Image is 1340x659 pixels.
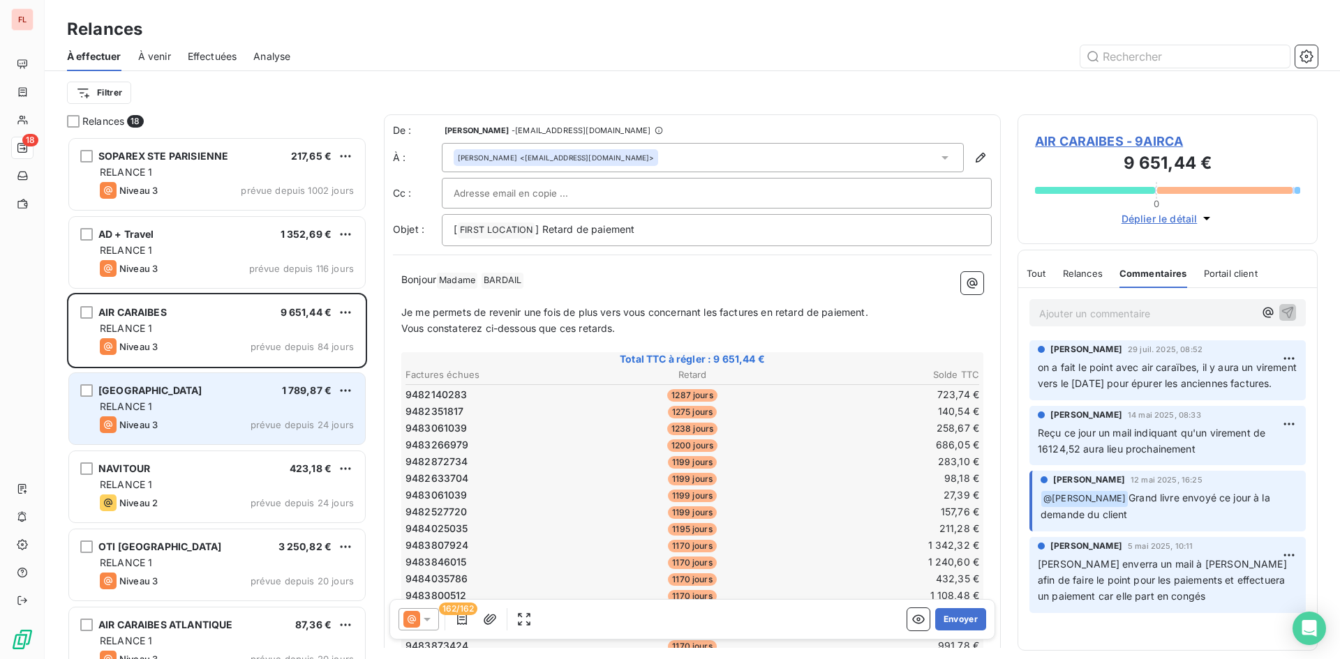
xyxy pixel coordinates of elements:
h3: Relances [67,17,142,42]
span: [PERSON_NAME] [458,153,517,162]
span: 5 mai 2025, 10:11 [1128,542,1193,550]
span: 1 789,87 € [282,384,332,396]
span: AIR CARAIBES - 9AIRCA [1035,132,1300,151]
span: SOPAREX STE PARISIENNE [98,150,228,162]
button: Filtrer [67,82,131,104]
span: 1170 jours [668,573,717,586]
span: Analyse [253,50,290,63]
span: 9483807924 [405,538,469,552]
span: Madame [437,273,477,289]
span: [PERSON_NAME] [445,126,509,135]
span: AIR CARAIBES [98,306,167,318]
span: 29 juil. 2025, 08:52 [1128,345,1203,354]
span: 9482140283 [405,388,468,402]
span: prévue depuis 116 jours [249,263,354,274]
th: Retard [597,368,787,382]
span: NAVITOUR [98,462,150,474]
span: 9482872734 [405,455,468,469]
span: Niveau 3 [119,575,158,586]
span: [PERSON_NAME] [1050,343,1122,356]
th: Solde TTC [789,368,980,382]
span: [PERSON_NAME] [1050,409,1122,421]
span: 9482527720 [405,505,468,519]
div: FL [11,8,33,31]
span: Bonjour [401,273,436,285]
span: 9483800512 [405,589,467,603]
span: FIRST LOCATION [458,222,535,238]
span: 87,36 € [295,619,332,630]
span: prévue depuis 84 jours [251,341,354,352]
span: 18 [22,134,38,146]
span: Niveau 3 [119,185,158,196]
span: 1170 jours [668,590,717,603]
span: 14 mai 2025, 08:33 [1128,411,1201,419]
span: Reçu ce jour un mail indiquant qu'un virement de 16124,52 aura lieu prochainement [1038,427,1268,455]
span: Relances [1063,268,1103,279]
span: De : [393,123,442,137]
label: Cc : [393,186,442,200]
span: 1287 jours [667,389,717,402]
span: Commentaires [1119,268,1187,279]
span: 9482351817 [405,404,464,418]
span: 217,65 € [291,150,332,162]
span: À venir [138,50,171,63]
label: À : [393,151,442,165]
span: 9483061039 [405,488,468,502]
span: [PERSON_NAME] [1050,540,1122,552]
td: 1 342,32 € [789,538,980,553]
td: 98,18 € [789,471,980,486]
span: prévue depuis 20 jours [251,575,354,586]
td: 432,35 € [789,571,980,586]
span: 9483061039 [405,421,468,435]
span: Niveau 3 [119,263,158,274]
td: 991,78 € [789,638,980,653]
span: 1 352,69 € [281,228,332,240]
span: Total TTC à régler : 9 651,44 € [403,352,981,366]
span: RELANCE 1 [100,635,152,646]
span: 9 651,44 € [281,306,332,318]
td: 157,76 € [789,504,980,520]
span: 3 250,82 € [278,540,332,552]
span: Niveau 2 [119,497,158,508]
th: Factures échues [405,368,595,382]
span: Niveau 3 [119,419,158,430]
span: 9483846015 [405,555,467,569]
td: 140,54 € [789,404,980,419]
td: 211,28 € [789,521,980,536]
span: 18 [127,115,143,128]
div: <[EMAIL_ADDRESS][DOMAIN_NAME]> [458,153,654,162]
span: BARDAIL [482,273,523,289]
span: 9483266979 [405,438,469,452]
span: 12 mai 2025, 16:25 [1131,476,1203,484]
span: RELANCE 1 [100,322,152,334]
span: Déplier le détail [1122,211,1198,226]
td: 723,74 € [789,387,980,402]
span: 1199 jours [668,506,717,519]
span: 423,18 € [290,462,332,474]
span: 1170 jours [668,640,717,653]
a: 18 [11,137,33,159]
input: Rechercher [1080,45,1290,68]
span: on a fait le point avec air caraïbes, il y aura un virement vers le [DATE] pour épurer les ancien... [1038,361,1300,389]
div: grid [67,137,367,659]
button: Déplier le détail [1117,211,1219,227]
span: [PERSON_NAME] enverra un mail à [PERSON_NAME] afin de faire le point pour les paiements et effect... [1038,558,1290,602]
span: 1170 jours [668,556,717,569]
button: Envoyer [935,608,986,630]
span: RELANCE 1 [100,166,152,178]
span: - [EMAIL_ADDRESS][DOMAIN_NAME] [512,126,650,135]
span: 9484025035 [405,522,468,536]
img: Logo LeanPay [11,628,33,651]
span: @ [PERSON_NAME] [1041,491,1128,507]
td: 283,10 € [789,454,980,469]
span: Tout [1027,268,1046,279]
h3: 9 651,44 € [1035,151,1300,179]
td: 258,67 € [789,421,980,436]
span: AD + Travel [98,228,154,240]
span: Effectuées [188,50,237,63]
span: Portail client [1204,268,1258,279]
td: 27,39 € [789,487,980,503]
span: RELANCE 1 [100,400,152,412]
span: 1199 jours [668,490,717,502]
span: ] Retard de paiement [535,223,634,235]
